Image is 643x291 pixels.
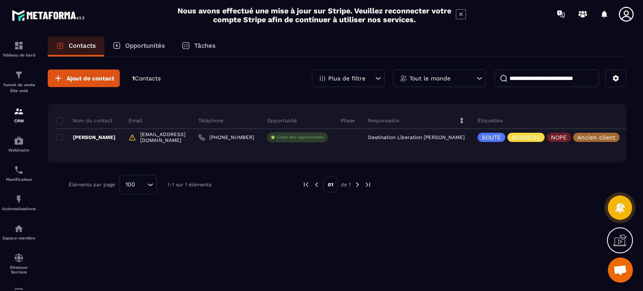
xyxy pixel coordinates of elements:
[119,175,157,194] div: Search for option
[14,70,24,80] img: formation
[56,134,116,141] p: [PERSON_NAME]
[173,36,224,57] a: Tâches
[482,134,501,140] p: SOUTE
[129,117,142,124] p: Email
[341,181,351,188] p: de 1
[267,117,297,124] p: Opportunité
[56,117,113,124] p: Nom du contact
[14,106,24,116] img: formation
[328,75,365,81] p: Plus de filtre
[69,182,115,188] p: Éléments par page
[2,148,36,152] p: Webinaire
[194,42,216,49] p: Tâches
[2,64,36,100] a: formationformationTunnel de vente Site web
[48,70,120,87] button: Ajout de contact
[313,181,320,188] img: prev
[138,180,145,189] input: Search for option
[2,53,36,57] p: Tableau de bord
[608,258,633,283] div: Ouvrir le chat
[354,181,361,188] img: next
[2,177,36,182] p: Planificateur
[14,136,24,146] img: automations
[198,117,224,124] p: Téléphone
[2,206,36,211] p: Automatisations
[302,181,310,188] img: prev
[125,42,165,49] p: Opportunités
[2,247,36,281] a: social-networksocial-networkRéseaux Sociaux
[577,134,615,140] p: Ancien client
[364,181,372,188] img: next
[14,194,24,204] img: automations
[132,75,161,82] p: 1
[2,265,36,274] p: Réseaux Sociaux
[2,188,36,217] a: automationsautomationsAutomatisations
[2,100,36,129] a: formationformationCRM
[368,134,465,140] p: Destination Liberation [PERSON_NAME]
[2,129,36,159] a: automationsautomationsWebinaire
[167,182,211,188] p: 1-1 sur 1 éléments
[2,34,36,64] a: formationformationTableau de bord
[48,36,104,57] a: Contacts
[12,8,87,23] img: logo
[551,134,567,140] p: NOPE
[512,134,540,140] p: BUSINESS
[177,6,452,24] h2: Nous avons effectué une mise à jour sur Stripe. Veuillez reconnecter votre compte Stripe afin de ...
[135,75,161,82] span: Contacts
[14,224,24,234] img: automations
[323,177,338,193] p: 01
[69,42,96,49] p: Contacts
[14,41,24,51] img: formation
[368,117,399,124] p: Responsable
[2,217,36,247] a: automationsautomationsEspace membre
[14,253,24,263] img: social-network
[198,134,254,141] a: [PHONE_NUMBER]
[478,117,503,124] p: Étiquettes
[277,134,324,140] p: Créer des opportunités
[409,75,450,81] p: Tout le monde
[67,74,114,82] span: Ajout de contact
[123,180,138,189] span: 100
[104,36,173,57] a: Opportunités
[341,117,355,124] p: Phase
[2,159,36,188] a: schedulerschedulerPlanificateur
[2,236,36,240] p: Espace membre
[2,82,36,94] p: Tunnel de vente Site web
[14,165,24,175] img: scheduler
[2,118,36,123] p: CRM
